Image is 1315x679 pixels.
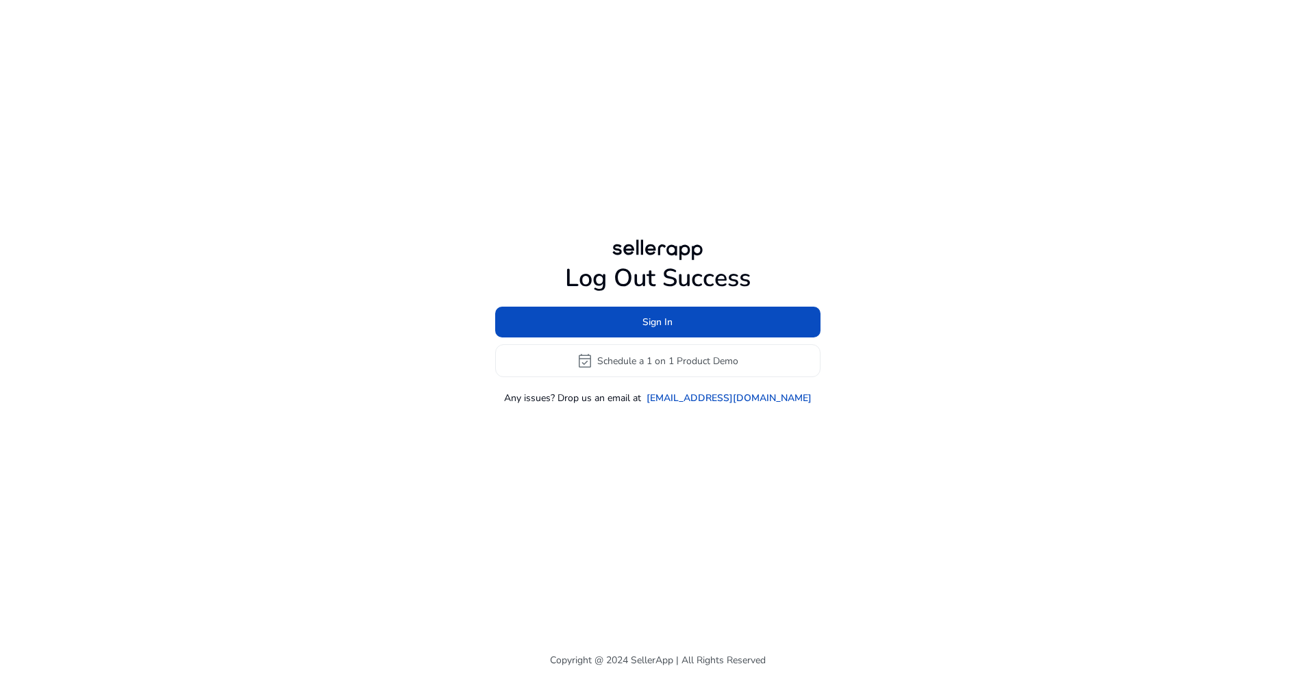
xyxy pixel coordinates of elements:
h1: Log Out Success [495,264,821,293]
span: Sign In [642,315,673,329]
a: [EMAIL_ADDRESS][DOMAIN_NAME] [647,391,812,405]
button: event_availableSchedule a 1 on 1 Product Demo [495,344,821,377]
p: Any issues? Drop us an email at [504,391,641,405]
span: event_available [577,353,593,369]
button: Sign In [495,307,821,337]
